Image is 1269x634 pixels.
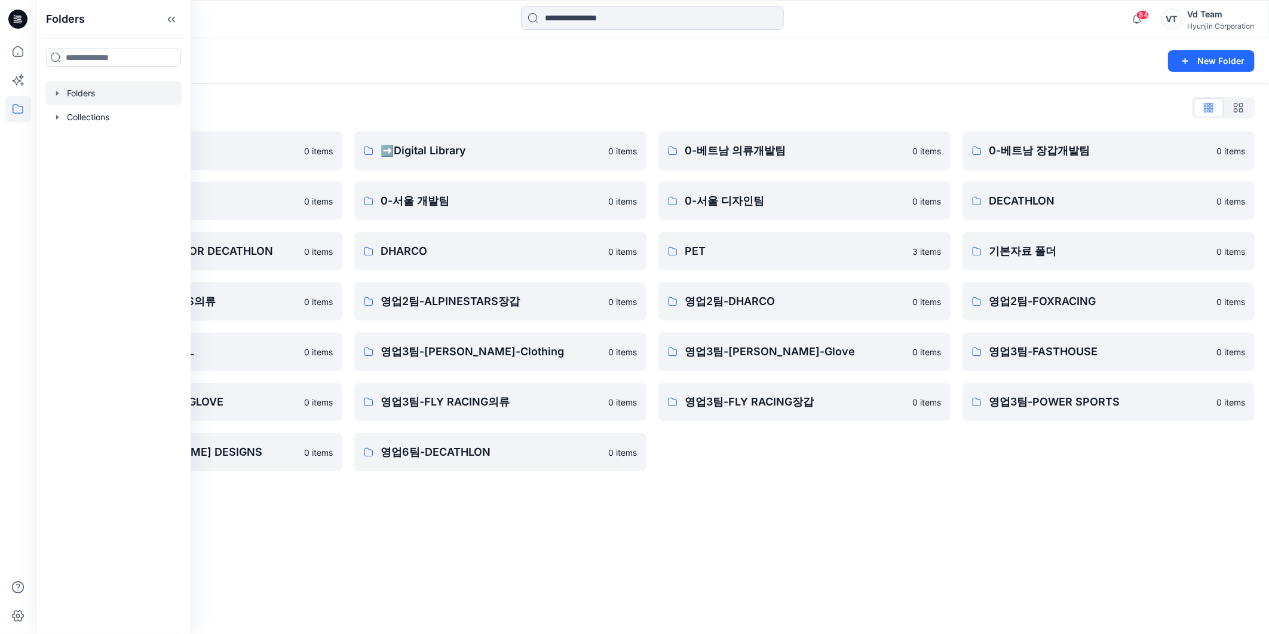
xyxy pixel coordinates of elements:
a: 영업3팀-FASTHOUSE0 items [963,333,1255,371]
a: 영업6팀-DECATHLON0 items [354,433,646,471]
p: 영업3팀-FASTHOUSE [989,343,1209,360]
a: 영업3팀-FLY RACING장갑0 items [658,383,951,421]
p: 0 items [608,346,637,358]
span: 84 [1136,10,1150,20]
a: 영업2팀-FOXRACING0 items [963,282,1255,321]
p: 영업6팀-DECATHLON [381,444,601,461]
p: 0 items [304,245,333,258]
p: 0 items [608,245,637,258]
p: 0-서울 디자인팀 [685,193,905,209]
p: 0-베트남 의류개발팀 [685,142,905,159]
div: Vd Team [1187,7,1254,22]
a: DESIGN PROPOSAL FOR DECATHLON0 items [50,232,342,270]
a: 영업3팀-[PERSON_NAME]-Clothing0 items [354,333,646,371]
p: 영업3팀-FLY RACING의류 [381,394,601,410]
p: 0 items [304,446,333,459]
p: 0 items [608,295,637,308]
a: 0-서울 디자인팀0 items [658,182,951,220]
div: VT [1161,8,1182,30]
p: 영업2팀-DHARCO [685,293,905,310]
a: PET3 items [658,232,951,270]
p: 0 items [608,446,637,459]
p: 0 items [912,145,941,157]
p: 0 items [912,195,941,208]
p: 0 items [304,346,333,358]
p: 영업3팀-[PERSON_NAME]-Glove [685,343,905,360]
p: 0 items [304,195,333,208]
p: 0 items [608,396,637,409]
p: DECATHLON [989,193,1209,209]
p: 0 items [304,295,333,308]
p: ➡️Digital Library [381,142,601,159]
a: 0-베트남 의류개발팀0 items [658,132,951,170]
a: ♻️Project0 items [50,132,342,170]
a: 영업2팀-DHARCO0 items [658,282,951,321]
a: DECATHLON0 items [963,182,1255,220]
p: 0-서울 개발팀 [381,193,601,209]
p: DHARCO [381,243,601,260]
p: 영업3팀-FLY RACING장갑 [685,394,905,410]
p: 0 items [1216,396,1245,409]
p: 영업2팀-FOXRACING [989,293,1209,310]
p: 기본자료 폴더 [989,243,1209,260]
p: 0 items [1216,245,1245,258]
p: 0 items [608,195,637,208]
p: 영업3팀-[PERSON_NAME]-Clothing [381,343,601,360]
a: 영업3팀-5.11 TACTICAL0 items [50,333,342,371]
p: 0-베트남 장갑개발팀 [989,142,1209,159]
a: ➡️Digital Library0 items [354,132,646,170]
p: PET [685,243,905,260]
p: 영업2팀-ALPINESTARS장갑 [381,293,601,310]
a: 영업3팀-POWER SPORTS0 items [963,383,1255,421]
a: 영업2팀-ALPINESTARS장갑0 items [354,282,646,321]
a: DHARCO0 items [354,232,646,270]
p: 0 items [1216,145,1245,157]
p: 0 items [608,145,637,157]
a: 0-본사VD0 items [50,182,342,220]
button: New Folder [1168,50,1255,72]
p: 0 items [912,346,941,358]
a: 0-베트남 장갑개발팀0 items [963,132,1255,170]
a: 영업3팀-[PERSON_NAME] DESIGNS0 items [50,433,342,471]
p: 0 items [1216,195,1245,208]
p: 0 items [1216,346,1245,358]
p: 3 items [912,245,941,258]
p: 0 items [304,145,333,157]
p: 0 items [912,295,941,308]
a: 영업3팀-FASTHOUSE GLOVE0 items [50,383,342,421]
p: 0 items [304,396,333,409]
a: 영업3팀-[PERSON_NAME]-Glove0 items [658,333,951,371]
a: 기본자료 폴더0 items [963,232,1255,270]
div: Hyunjin Corporation [1187,22,1254,31]
p: 0 items [1216,295,1245,308]
a: 0-서울 개발팀0 items [354,182,646,220]
a: 영업2팀-ALPINESTARS의류0 items [50,282,342,321]
a: 영업3팀-FLY RACING의류0 items [354,383,646,421]
p: 영업3팀-POWER SPORTS [989,394,1209,410]
p: 0 items [912,396,941,409]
